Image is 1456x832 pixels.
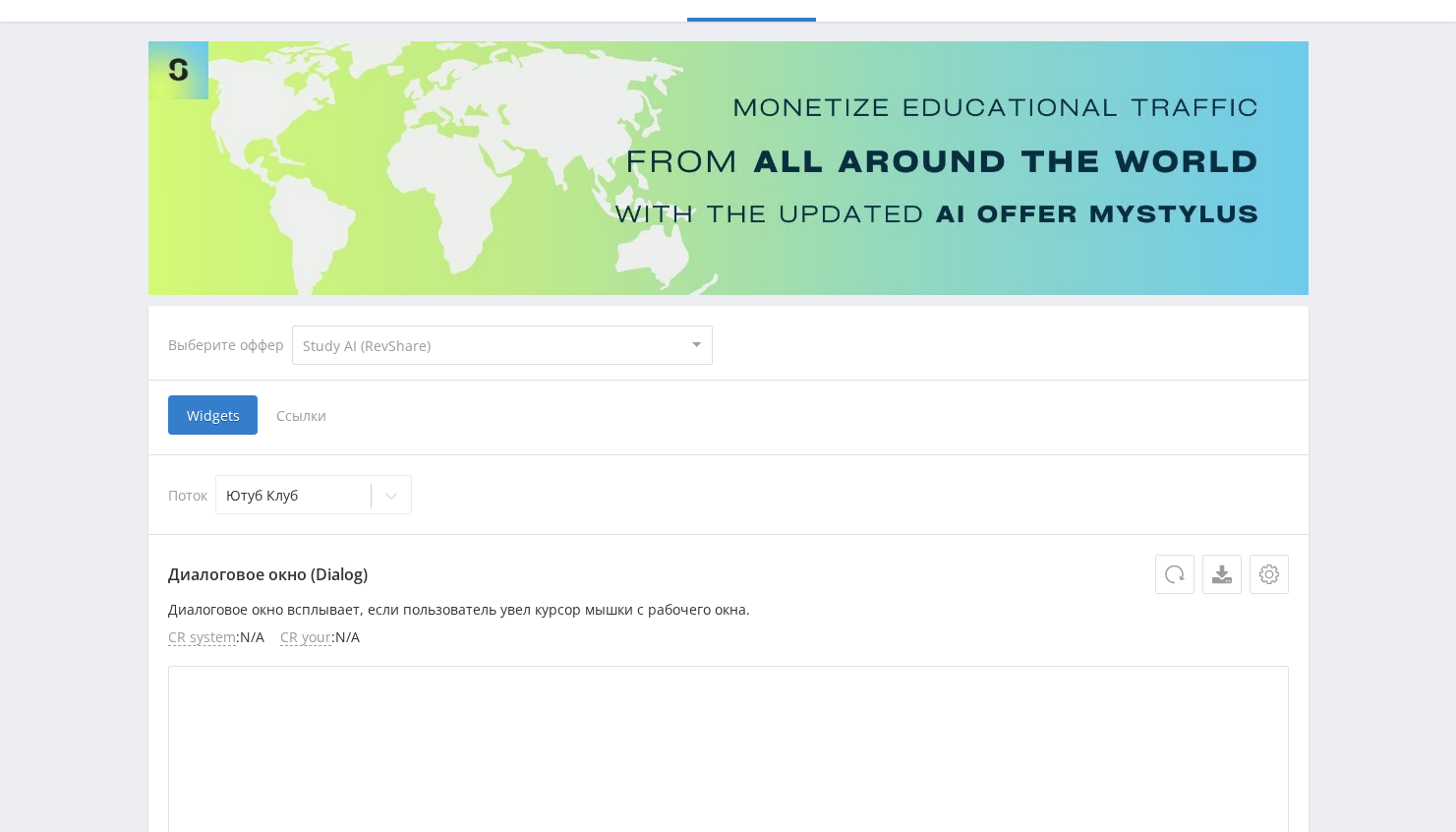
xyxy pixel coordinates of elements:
span: Widgets [168,395,258,435]
a: Скачать [1202,555,1242,594]
span: Ссылки [258,395,345,435]
li: : N/A [168,629,264,646]
p: Диалоговое окно (Dialog) [168,555,1289,594]
span: CR your [280,629,331,646]
img: Banner [148,41,1309,295]
p: Диалоговое окно всплывает, если пользователь увел курсор мышки с рабочего окна. [168,602,1289,618]
li: : N/A [280,629,360,646]
span: CR system [168,629,236,646]
button: Обновить [1155,555,1194,594]
div: Выберите оффер [168,337,292,353]
button: Настройки [1250,555,1289,594]
div: Поток [168,475,1289,514]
